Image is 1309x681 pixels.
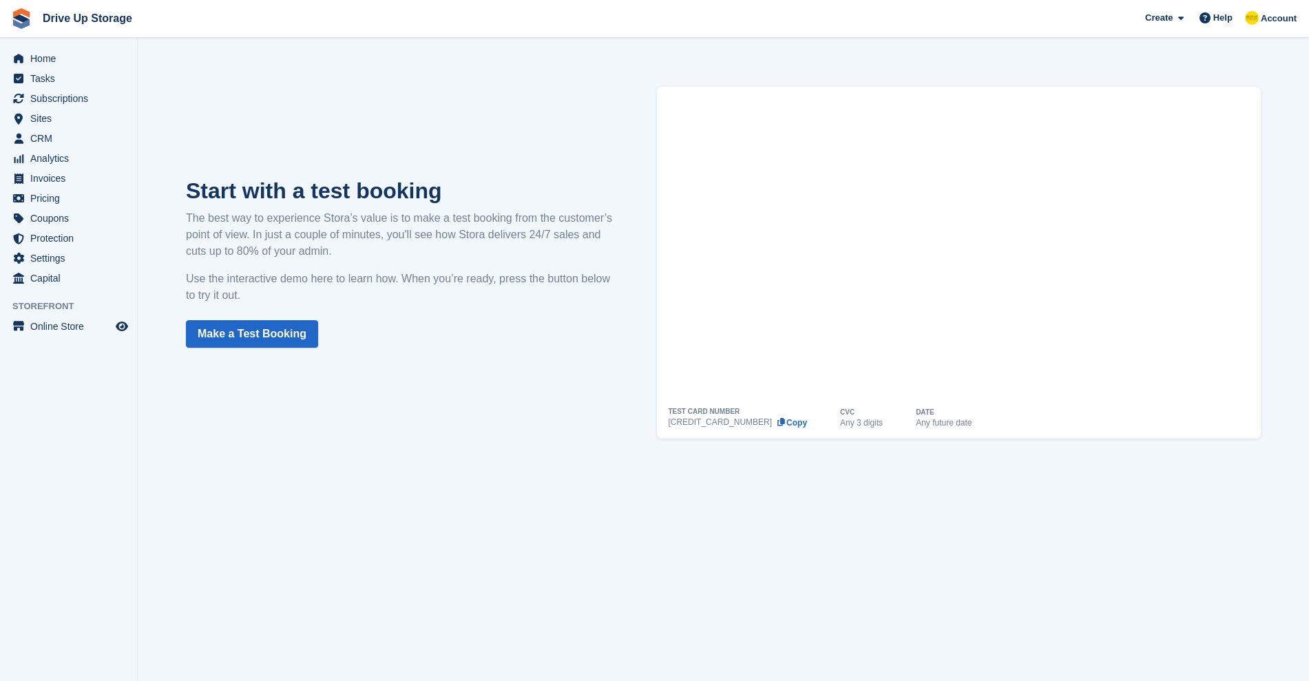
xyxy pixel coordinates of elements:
div: [CREDIT_CARD_NUMBER] [668,418,772,426]
a: menu [7,129,130,148]
a: Preview store [114,318,130,335]
a: menu [7,69,130,88]
a: Drive Up Storage [37,7,138,30]
div: DATE [916,409,934,416]
span: Coupons [30,209,113,228]
span: CRM [30,129,113,148]
span: Pricing [30,189,113,208]
a: menu [7,169,130,188]
button: Copy [776,418,807,428]
a: menu [7,89,130,108]
div: Any future date [916,419,972,427]
span: Capital [30,269,113,288]
a: menu [7,149,130,168]
div: TEST CARD NUMBER [668,408,740,415]
span: Create [1145,11,1173,25]
a: menu [7,189,130,208]
a: menu [7,209,130,228]
span: Home [30,49,113,68]
a: menu [7,269,130,288]
a: menu [7,317,130,336]
a: menu [7,109,130,128]
span: Online Store [30,317,113,336]
p: Use the interactive demo here to learn how. When you’re ready, press the button below to try it out. [186,271,616,304]
a: menu [7,49,130,68]
span: Analytics [30,149,113,168]
strong: Start with a test booking [186,178,442,203]
img: stora-icon-8386f47178a22dfd0bd8f6a31ec36ba5ce8667c1dd55bd0f319d3a0aa187defe.svg [11,8,32,29]
span: Storefront [12,300,137,313]
a: menu [7,249,130,268]
div: Any 3 digits [840,419,883,427]
p: The best way to experience Stora’s value is to make a test booking from the customer’s point of v... [186,210,616,260]
span: Tasks [30,69,113,88]
iframe: How to Place a Test Booking [668,87,1250,408]
a: menu [7,229,130,248]
span: Subscriptions [30,89,113,108]
span: Help [1213,11,1233,25]
a: Make a Test Booking [186,320,318,348]
span: Sites [30,109,113,128]
div: CVC [840,409,855,416]
span: Account [1261,12,1297,25]
span: Protection [30,229,113,248]
img: Crispin Vitoria [1245,11,1259,25]
span: Invoices [30,169,113,188]
span: Settings [30,249,113,268]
